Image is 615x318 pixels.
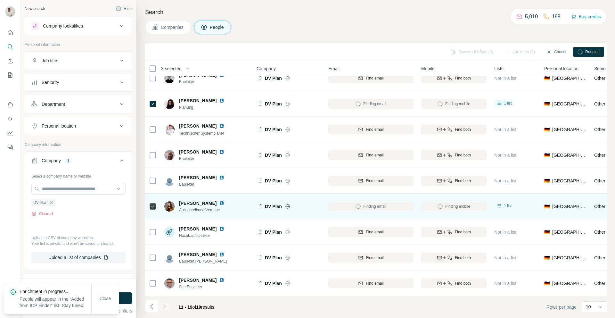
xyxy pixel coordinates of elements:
[366,152,383,158] span: Find email
[455,75,471,81] span: Find both
[145,8,607,17] h4: Search
[25,153,132,171] button: Company1
[265,255,282,261] span: DV Plan
[42,57,57,64] div: Job title
[179,181,232,187] span: Bauleiter
[257,178,262,183] img: Logo of DV Plan
[179,207,232,213] span: Ausschreibung/Vergabe
[421,65,434,72] span: Mobile
[552,101,586,107] span: [GEOGRAPHIC_DATA]
[552,229,586,235] span: [GEOGRAPHIC_DATA]
[525,13,538,21] p: 5,010
[219,175,224,180] img: LinkedIn logo
[421,125,487,134] button: Find both
[265,101,282,107] span: DV Plan
[164,124,175,135] img: Avatar
[544,229,550,235] span: 🇩🇪
[494,178,516,183] span: Not in a list
[594,204,605,209] span: Other
[328,73,414,83] button: Find email
[257,76,262,81] img: Logo of DV Plan
[544,101,550,107] span: 🇩🇪
[544,178,550,184] span: 🇩🇪
[5,69,15,81] button: My lists
[455,255,471,261] span: Find both
[494,230,516,235] span: Not in a list
[210,24,225,30] span: People
[594,153,605,158] span: Other
[552,255,586,261] span: [GEOGRAPHIC_DATA]
[544,75,550,81] span: 🇩🇪
[544,203,550,210] span: 🇩🇪
[164,278,175,289] img: Avatar
[494,65,504,72] span: Lists
[179,97,217,104] span: [PERSON_NAME]
[5,27,15,38] button: Quick start
[552,203,586,210] span: [GEOGRAPHIC_DATA]
[193,305,196,310] span: of
[31,252,126,263] button: Upload a list of companies
[571,12,601,21] button: Buy credits
[257,65,276,72] span: Company
[494,76,516,81] span: Not in a list
[179,200,217,206] span: [PERSON_NAME]
[594,76,605,81] span: Other
[42,79,59,86] div: Seniority
[552,178,586,184] span: [GEOGRAPHIC_DATA]
[494,255,516,260] span: Not in a list
[42,123,76,129] div: Personal location
[179,156,232,162] span: Bauleiter
[265,75,282,81] span: DV Plan
[20,296,91,309] p: People will appear in the “Added from ICP Finder“ list. Stay tuned!
[265,280,282,287] span: DV Plan
[586,304,591,310] p: 10
[257,204,262,209] img: Logo of DV Plan
[65,158,72,163] div: 1
[219,123,224,129] img: LinkedIn logo
[179,233,232,238] span: Hochbautechniker
[25,6,45,12] div: New search
[328,253,414,263] button: Find email
[178,305,193,310] span: 11 - 19
[544,65,578,72] span: Personal location
[504,203,512,209] span: 1 list
[257,255,262,260] img: Logo of DV Plan
[257,153,262,158] img: Logo of DV Plan
[366,255,383,261] span: Find email
[257,230,262,235] img: Logo of DV Plan
[164,201,175,212] img: Avatar
[546,304,577,310] span: Rows per page
[594,101,605,106] span: Other
[594,230,605,235] span: Other
[257,101,262,106] img: Logo of DV Plan
[265,152,282,158] span: DV Plan
[196,305,201,310] span: 19
[257,281,262,286] img: Logo of DV Plan
[257,127,262,132] img: Logo of DV Plan
[25,275,132,290] button: Industry
[179,277,217,283] span: [PERSON_NAME]
[31,235,126,241] p: Upload a CSV of company websites.
[542,47,570,57] button: Cancel
[164,73,175,83] img: Avatar
[366,75,383,81] span: Find email
[544,255,550,261] span: 🇩🇪
[494,281,516,286] span: Not in a list
[161,24,184,30] span: Companies
[494,127,516,132] span: Not in a list
[544,280,550,287] span: 🇩🇪
[455,127,471,132] span: Find both
[594,127,605,132] span: Other
[5,6,15,17] img: Avatar
[594,255,605,260] span: Other
[421,73,487,83] button: Find both
[164,227,175,237] img: Avatar
[421,176,487,186] button: Find both
[552,126,586,133] span: [GEOGRAPHIC_DATA]
[585,49,600,55] span: Running
[455,152,471,158] span: Find both
[179,131,224,136] span: Technischer Systemplaner
[366,127,383,132] span: Find email
[219,226,224,231] img: LinkedIn logo
[5,99,15,111] button: Use Surfe on LinkedIn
